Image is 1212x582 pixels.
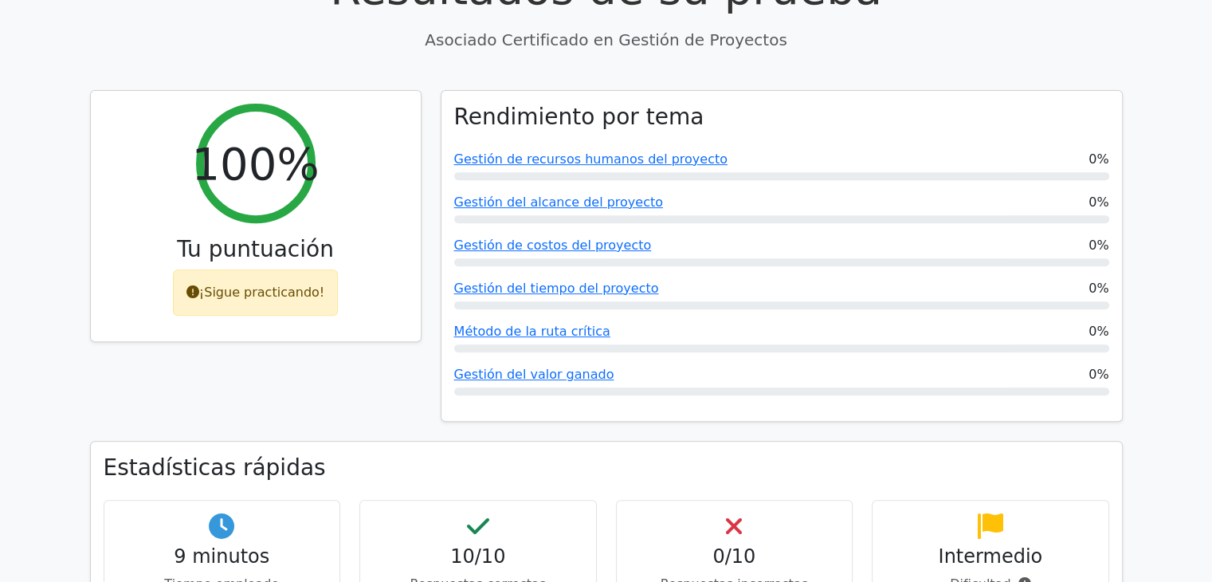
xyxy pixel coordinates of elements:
[450,545,505,568] font: 10/10
[199,285,324,300] font: ¡Sigue practicando!
[1088,238,1108,253] font: 0%
[454,367,614,382] a: Gestión del valor ganado
[191,138,319,190] font: 100%
[454,104,704,130] font: Rendimiento por tema
[425,30,786,49] font: Asociado Certificado en Gestión de Proyectos
[1088,195,1108,210] font: 0%
[454,151,728,167] a: Gestión de recursos humanos del proyecto
[177,236,334,262] font: Tu puntuación
[454,238,652,253] a: Gestión de costos del proyecto
[1088,324,1108,339] font: 0%
[1088,151,1108,167] font: 0%
[1088,281,1108,296] font: 0%
[104,454,326,481] font: Estadísticas rápidas
[454,324,610,339] a: Método de la ruta crítica
[1088,367,1108,382] font: 0%
[454,195,663,210] a: Gestión del alcance del proyecto
[938,545,1042,568] font: Intermedio
[454,281,659,296] a: Gestión del tiempo del proyecto
[712,545,755,568] font: 0/10
[174,545,269,568] font: 9 minutos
